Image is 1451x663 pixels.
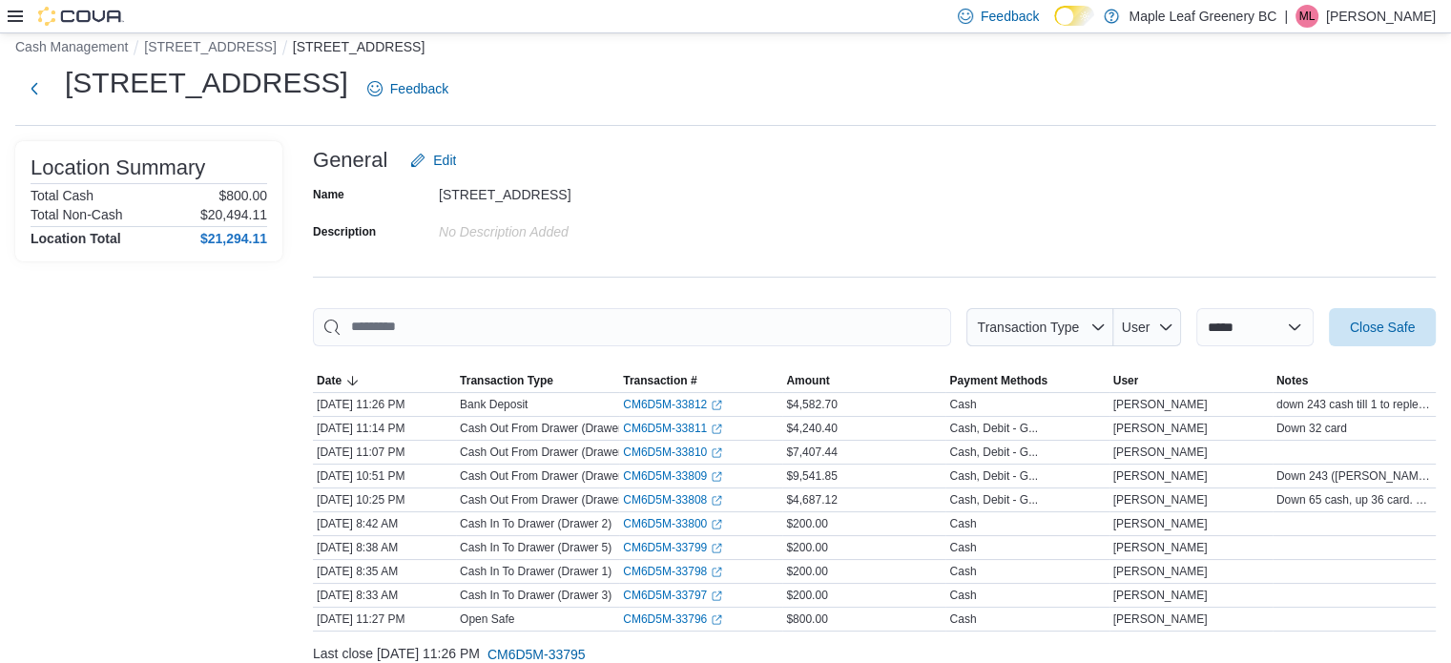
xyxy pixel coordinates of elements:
div: [DATE] 11:26 PM [313,393,456,416]
span: Dark Mode [1054,26,1055,27]
p: $20,494.11 [200,207,267,222]
span: [PERSON_NAME] [1113,421,1208,436]
div: [DATE] 8:42 AM [313,512,456,535]
span: $200.00 [786,516,827,531]
a: CM6D5M-33798External link [623,564,722,579]
svg: External link [711,447,722,459]
div: [DATE] 8:33 AM [313,584,456,607]
p: [PERSON_NAME] [1326,5,1436,28]
button: Edit [403,141,464,179]
span: Amount [786,373,829,388]
svg: External link [711,614,722,626]
span: [PERSON_NAME] [1113,611,1208,627]
span: $4,240.40 [786,421,837,436]
h3: General [313,149,387,172]
h3: Location Summary [31,156,205,179]
span: $200.00 [786,564,827,579]
p: Cash In To Drawer (Drawer 5) [460,540,611,555]
input: Dark Mode [1054,6,1094,26]
svg: External link [711,495,722,507]
input: This is a search bar. As you type, the results lower in the page will automatically filter. [313,308,951,346]
p: Bank Deposit [460,397,528,412]
a: CM6D5M-33796External link [623,611,722,627]
p: Cash In To Drawer (Drawer 1) [460,564,611,579]
button: Amount [782,369,945,392]
div: Cash, Debit - G... [949,468,1038,484]
span: [PERSON_NAME] [1113,540,1208,555]
a: CM6D5M-33797External link [623,588,722,603]
div: Cash [949,397,976,412]
span: $4,687.12 [786,492,837,508]
a: CM6D5M-33809External link [623,468,722,484]
span: Notes [1276,373,1308,388]
span: ML [1299,5,1316,28]
button: Cash Management [15,39,128,54]
div: [STREET_ADDRESS] [439,179,694,202]
div: [DATE] 8:35 AM [313,560,456,583]
span: [PERSON_NAME] [1113,516,1208,531]
span: Close Safe [1350,318,1415,337]
a: CM6D5M-33800External link [623,516,722,531]
h4: $21,294.11 [200,231,267,246]
span: $9,541.85 [786,468,837,484]
span: Transaction Type [977,320,1079,335]
span: [PERSON_NAME] [1113,588,1208,603]
span: Transaction # [623,373,696,388]
div: Cash, Debit - G... [949,492,1038,508]
span: Date [317,373,342,388]
button: User [1109,369,1273,392]
span: Down 32 card [1276,421,1347,436]
span: [PERSON_NAME] [1113,492,1208,508]
div: [DATE] 10:25 PM [313,488,456,511]
span: $200.00 [786,540,827,555]
img: Cova [38,7,124,26]
button: Date [313,369,456,392]
nav: An example of EuiBreadcrumbs [15,37,1436,60]
svg: External link [711,519,722,530]
svg: External link [711,424,722,435]
span: $7,407.44 [786,445,837,460]
p: Cash Out From Drawer (Drawer 2) [460,445,635,460]
button: Close Safe [1329,308,1436,346]
button: [STREET_ADDRESS] [144,39,276,54]
button: Transaction # [619,369,782,392]
div: [DATE] 11:14 PM [313,417,456,440]
button: Payment Methods [945,369,1109,392]
span: Edit [433,151,456,170]
label: Name [313,187,344,202]
h1: [STREET_ADDRESS] [65,64,348,102]
p: | [1284,5,1288,28]
svg: External link [711,590,722,602]
label: Description [313,224,376,239]
div: Cash, Debit - G... [949,421,1038,436]
button: Transaction Type [456,369,619,392]
span: Down 65 cash, up 36 card. Machine swap? [1276,492,1432,508]
div: [DATE] 11:27 PM [313,608,456,631]
p: Open Safe [460,611,514,627]
span: [PERSON_NAME] [1113,445,1208,460]
span: $200.00 [786,588,827,603]
span: down 243 cash till 1 to replenish safe total [1276,397,1432,412]
span: [PERSON_NAME] [1113,564,1208,579]
div: No Description added [439,217,694,239]
p: Maple Leaf Greenery BC [1129,5,1276,28]
div: Cash [949,540,976,555]
div: Cash [949,588,976,603]
p: $800.00 [218,188,267,203]
svg: External link [711,567,722,578]
span: User [1113,373,1139,388]
a: CM6D5M-33810External link [623,445,722,460]
div: [DATE] 11:07 PM [313,441,456,464]
span: [PERSON_NAME] [1113,397,1208,412]
div: Cash [949,611,976,627]
button: User [1113,308,1181,346]
p: Cash In To Drawer (Drawer 3) [460,588,611,603]
h4: Location Total [31,231,121,246]
span: Payment Methods [949,373,1047,388]
span: User [1122,320,1150,335]
svg: External link [711,400,722,411]
div: [DATE] 8:38 AM [313,536,456,559]
div: Cash [949,516,976,531]
svg: External link [711,543,722,554]
a: Feedback [360,70,456,108]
